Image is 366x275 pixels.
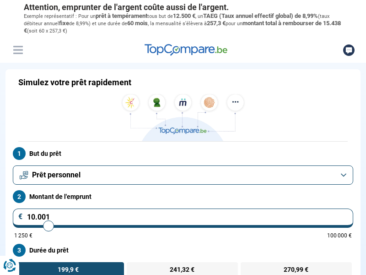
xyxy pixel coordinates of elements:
span: 100 000 € [327,233,352,238]
label: Durée du prêt [13,244,353,257]
span: 241,32 € [170,266,194,273]
h1: Simulez votre prêt rapidement [18,77,131,88]
p: Exemple représentatif : Pour un tous but de , un (taux débiteur annuel de 8,99%) et une durée de ... [24,12,342,35]
span: TAEG (Taux annuel effectif global) de 8,99% [203,12,318,19]
span: 1 250 € [14,233,32,238]
span: 12.500 € [173,12,195,19]
span: prêt à tempérament [96,12,147,19]
label: Montant de l'emprunt [13,190,353,203]
span: montant total à rembourser de 15.438 € [24,20,341,34]
span: € [18,213,23,220]
span: 60 mois [127,20,148,27]
p: Attention, emprunter de l'argent coûte aussi de l'argent. [24,2,342,12]
span: Prêt personnel [32,170,81,180]
img: TopCompare [145,44,227,56]
span: 199,9 € [58,266,79,273]
span: 270,99 € [284,266,308,273]
span: 257,3 € [207,20,226,27]
label: But du prêt [13,147,353,160]
img: TopCompare.be [119,94,247,141]
span: fixe [59,20,69,27]
button: Menu [11,43,25,57]
button: Prêt personnel [13,165,353,185]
